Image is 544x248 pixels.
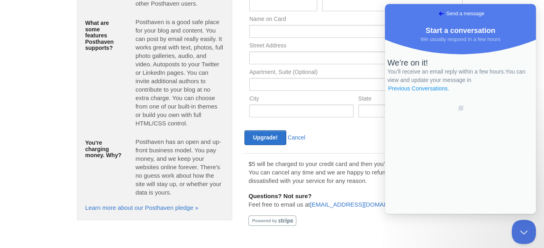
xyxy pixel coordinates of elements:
[249,16,462,24] label: Name on Card
[249,43,462,50] label: Street Address
[85,20,124,51] h5: What are some features Posthaven supports?
[135,137,224,197] p: Posthaven has an open and up-front business model. You pay money, and we keep your websites onlin...
[248,160,463,185] p: $5 will be charged to your credit card and then you'll be billed at $5 per month. You can cancel ...
[288,134,306,141] a: Cancel
[249,69,462,77] label: Apartment, Suite (Optional)
[512,220,536,244] iframe: Help Scout Beacon - Close
[310,201,412,208] a: [EMAIL_ADDRESS][DOMAIN_NAME]
[85,140,124,158] h5: You're charging money. Why?
[248,193,312,199] b: Questions? Not sure?
[248,192,463,209] p: Feel free to email us at
[385,4,536,214] iframe: Help Scout Beacon - Live Chat, Contact Form, and Knowledge Base
[135,18,224,127] p: Posthaven is a good safe place for your blog and content. You can post by email really easily. It...
[85,204,199,211] a: Learn more about our Posthaven pledge »
[249,96,354,103] label: City
[244,130,286,145] input: Upgrade!
[358,96,390,103] label: State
